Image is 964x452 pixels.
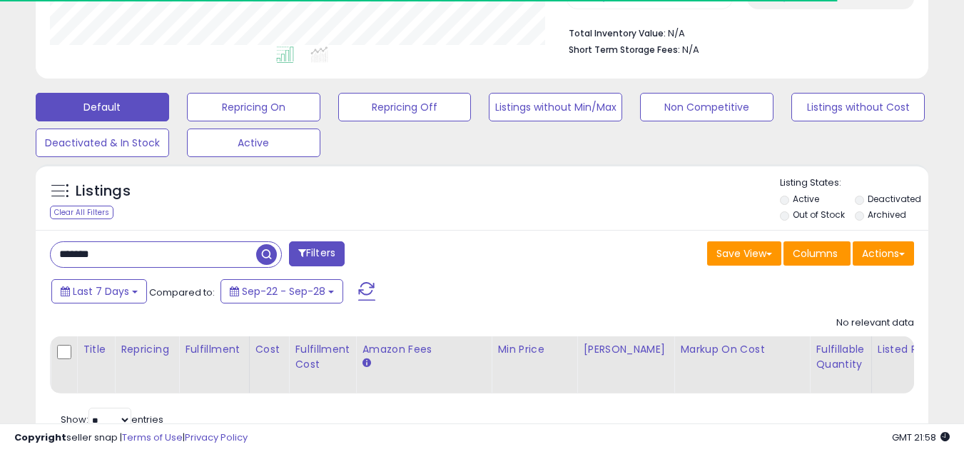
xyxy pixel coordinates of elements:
button: Deactivated & In Stock [36,129,169,157]
b: Total Inventory Value: [569,27,666,39]
div: Fulfillable Quantity [816,342,865,372]
div: [PERSON_NAME] [583,342,668,357]
button: Repricing Off [338,93,472,121]
button: Filters [289,241,345,266]
div: Fulfillment Cost [295,342,350,372]
button: Default [36,93,169,121]
button: Actions [853,241,914,266]
p: Listing States: [780,176,928,190]
label: Active [793,193,819,205]
button: Save View [707,241,781,266]
button: Listings without Min/Max [489,93,622,121]
a: Terms of Use [122,431,183,444]
div: Min Price [497,342,571,357]
li: N/A [569,24,903,41]
b: Short Term Storage Fees: [569,44,680,56]
span: Compared to: [149,286,215,299]
div: Markup on Cost [680,342,803,357]
div: Repricing [121,342,173,357]
span: Last 7 Days [73,284,129,298]
button: Active [187,129,320,157]
div: Amazon Fees [362,342,485,357]
strong: Copyright [14,431,66,444]
button: Non Competitive [640,93,773,121]
div: Fulfillment [185,342,243,357]
button: Repricing On [187,93,320,121]
small: Amazon Fees. [362,357,370,370]
button: Columns [783,241,851,266]
h5: Listings [76,181,131,201]
div: Title [83,342,108,357]
button: Sep-22 - Sep-28 [220,279,343,303]
button: Listings without Cost [791,93,925,121]
span: Sep-22 - Sep-28 [242,284,325,298]
span: Show: entries [61,413,163,426]
label: Archived [868,209,906,221]
label: Deactivated [868,193,921,205]
span: N/A [682,43,699,56]
div: Cost [255,342,283,357]
button: Last 7 Days [51,279,147,303]
span: 2025-10-6 21:58 GMT [892,431,950,444]
div: No relevant data [836,316,914,330]
th: The percentage added to the cost of goods (COGS) that forms the calculator for Min & Max prices. [674,336,810,393]
label: Out of Stock [793,209,845,221]
span: Columns [793,246,838,261]
div: seller snap | | [14,431,248,445]
div: Clear All Filters [50,206,113,219]
a: Privacy Policy [185,431,248,444]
